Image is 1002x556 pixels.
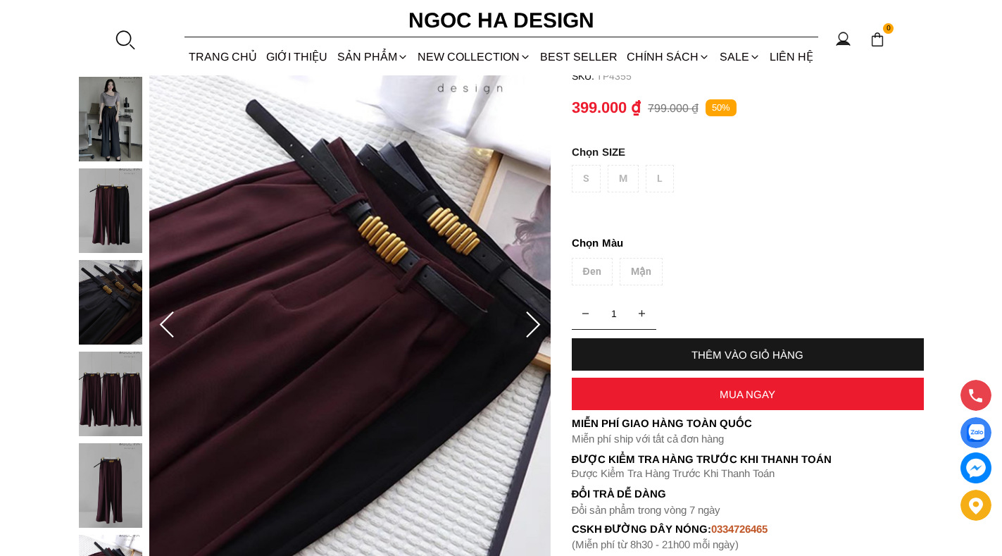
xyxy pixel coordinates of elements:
[79,77,142,161] img: Keysi Pants_Quần Suông May Nhả Ly Q057_mini_2
[572,433,724,445] font: Miễn phí ship với tất cả đơn hàng
[572,235,924,252] p: Màu
[960,417,991,448] a: Display image
[572,523,712,535] font: cskh đường dây nóng:
[572,417,752,429] font: Miễn phí giao hàng toàn quốc
[413,38,535,75] a: NEW COLLECTION
[572,299,656,328] input: Quantity input
[79,352,142,436] img: Keysi Pants_Quần Suông May Nhả Ly Q057_mini_5
[706,99,737,117] p: 50%
[967,424,984,442] img: Display image
[572,99,641,117] p: 399.000 ₫
[711,523,768,535] font: 0334726465
[572,538,739,550] font: (Miễn phí từ 8h30 - 21h00 mỗi ngày)
[572,488,924,500] h6: Đổi trả dễ dàng
[572,467,924,480] p: Được Kiểm Tra Hàng Trước Khi Thanh Toán
[960,452,991,483] a: messenger
[79,260,142,345] img: Keysi Pants_Quần Suông May Nhả Ly Q057_mini_4
[883,23,894,35] span: 0
[572,146,924,158] p: SIZE
[622,38,715,75] div: Chính sách
[396,4,607,37] a: Ngoc Ha Design
[572,349,924,361] div: THÊM VÀO GIỎ HÀNG
[262,38,332,75] a: GIỚI THIỆU
[184,38,262,75] a: TRANG CHỦ
[572,504,721,516] font: Đổi sản phẩm trong vòng 7 ngày
[79,443,142,528] img: Keysi Pants_Quần Suông May Nhả Ly Q057_mini_6
[715,38,765,75] a: SALE
[572,388,924,400] div: MUA NGAY
[648,101,699,115] p: 799.000 ₫
[765,38,818,75] a: LIÊN HỆ
[332,38,413,75] div: SẢN PHẨM
[536,38,622,75] a: BEST SELLER
[572,453,924,466] p: Được Kiểm Tra Hàng Trước Khi Thanh Toán
[572,70,596,82] h6: SKU:
[870,32,885,47] img: img-CART-ICON-ksit0nf1
[596,70,924,82] p: TP4355
[79,168,142,253] img: Keysi Pants_Quần Suông May Nhả Ly Q057_mini_3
